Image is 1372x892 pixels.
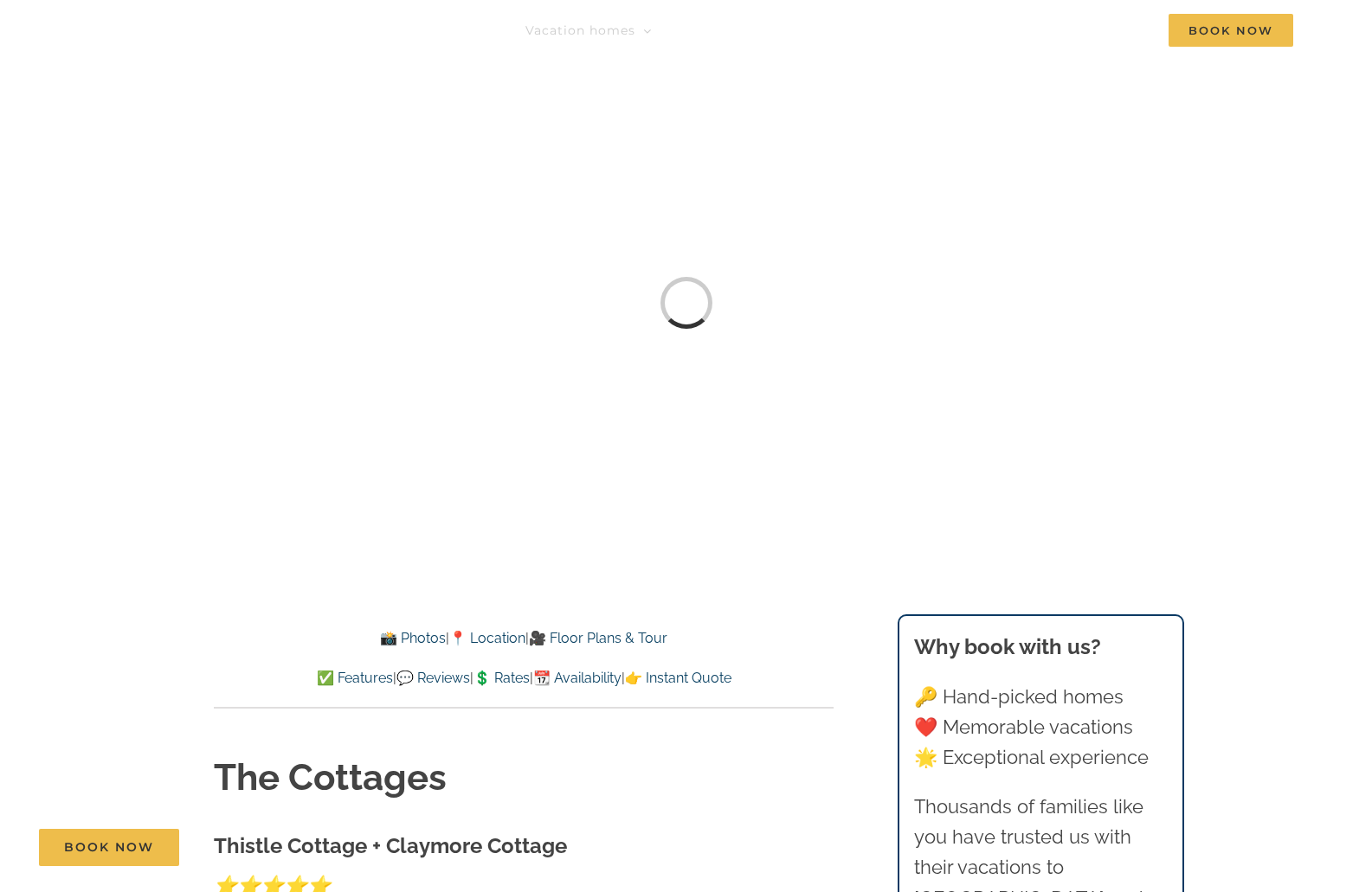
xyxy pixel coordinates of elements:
span: Book Now [64,840,154,855]
a: 💲 Rates [473,670,530,686]
a: 📸 Photos [380,630,446,646]
a: 📍 Location [449,630,525,646]
h3: Why book with us? [914,632,1167,663]
div: Loading... [654,271,718,334]
a: 🎥 Floor Plans & Tour [529,630,667,646]
nav: Main Menu [525,13,1293,48]
span: About [978,24,1020,36]
a: 👉 Instant Quote [625,670,731,686]
span: Contact [1075,24,1130,36]
span: Book Now [1169,14,1293,47]
a: 💬 Reviews [396,670,470,686]
a: Vacation homes [525,13,652,48]
a: ✅ Features [317,670,393,686]
a: 📆 Availability [533,670,622,686]
a: Contact [1075,13,1130,48]
img: Branson Family Retreats Logo [79,17,372,56]
a: Deals & More [833,13,939,48]
a: Book Now [39,829,179,866]
span: Things to do [691,24,777,36]
p: 🔑 Hand-picked homes ❤️ Memorable vacations 🌟 Exceptional experience [914,682,1167,773]
a: Things to do [691,13,794,48]
a: About [978,13,1036,48]
h1: The Cottages [214,753,834,804]
span: Vacation homes [525,24,635,36]
p: | | | | [214,667,834,690]
span: Deals & More [833,24,923,36]
p: | | [214,627,834,650]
